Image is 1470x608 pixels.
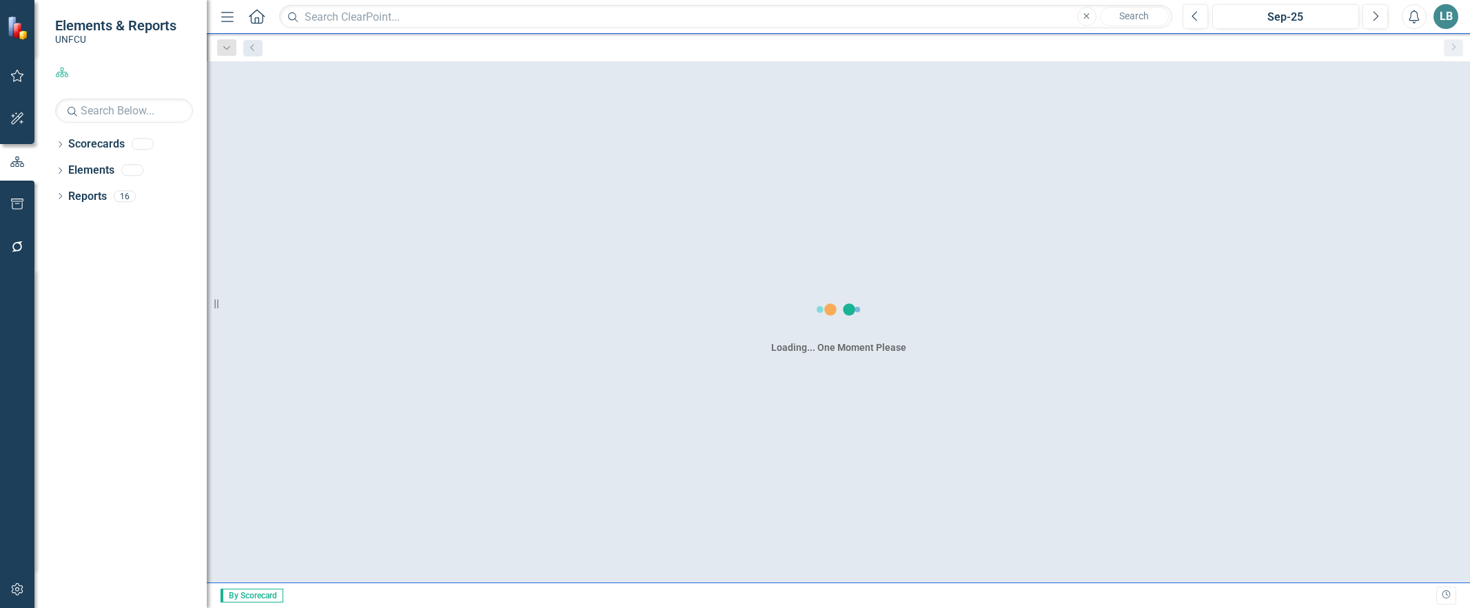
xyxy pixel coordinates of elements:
button: LB [1433,4,1458,29]
span: Elements & Reports [55,17,176,34]
span: Search [1119,10,1149,21]
a: Scorecards [68,136,125,152]
span: By Scorecard [221,589,283,602]
a: Elements [68,163,114,179]
small: UNFCU [55,34,176,45]
div: 16 [114,190,136,202]
div: Sep-25 [1217,9,1354,26]
input: Search Below... [55,99,193,123]
a: Reports [68,189,107,205]
button: Sep-25 [1212,4,1359,29]
button: Search [1100,7,1169,26]
input: Search ClearPoint... [279,5,1172,29]
div: Loading... One Moment Please [771,341,906,354]
img: ClearPoint Strategy [6,15,31,40]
